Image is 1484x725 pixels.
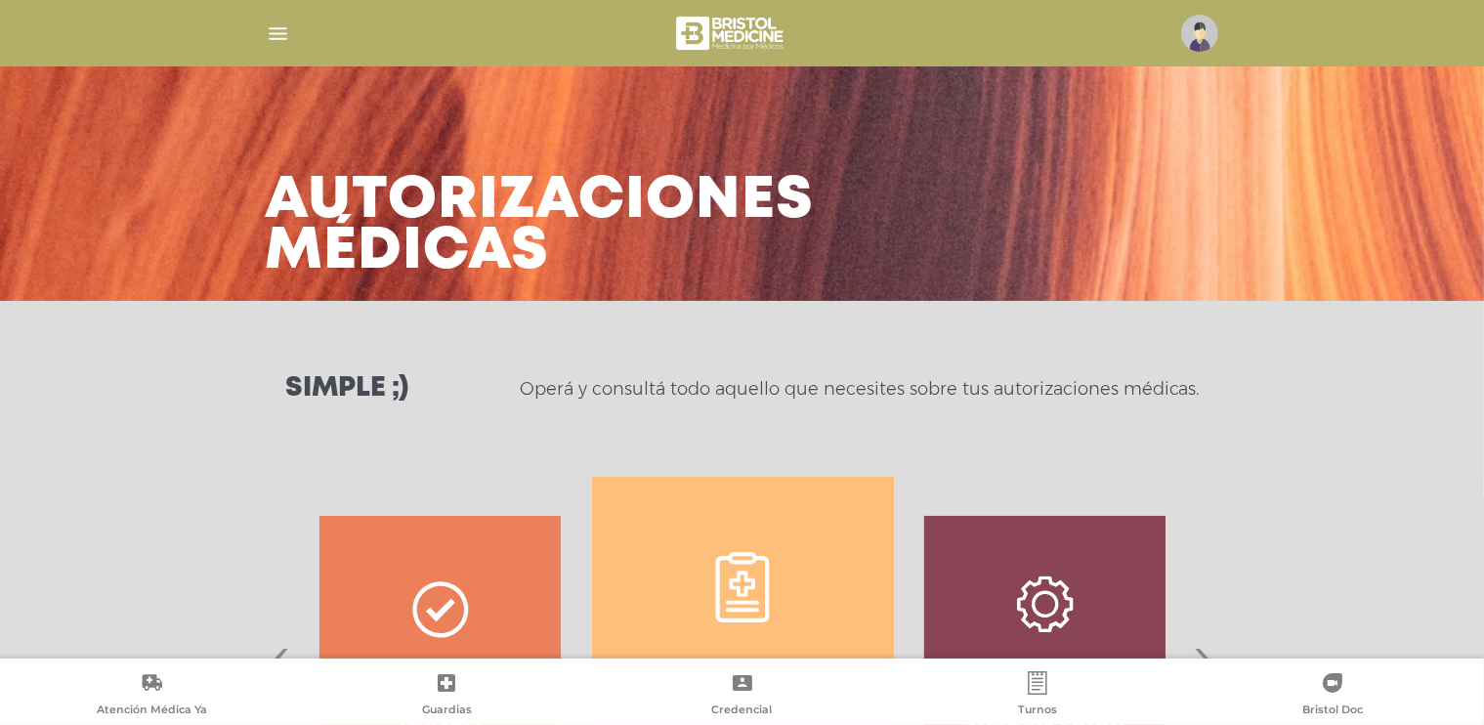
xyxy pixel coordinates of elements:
span: Turnos [1018,703,1057,720]
img: bristol-medicine-blanco.png [673,10,789,57]
span: Bristol Doc [1302,703,1363,720]
img: Cober_menu-lines-white.svg [266,21,290,46]
a: Credencial [594,671,889,721]
h3: Autorizaciones médicas [266,176,815,277]
span: Next [1189,619,1227,725]
a: Atención Médica Ya [4,671,299,721]
span: Guardias [422,703,472,720]
span: Previous [258,619,296,725]
a: Guardias [299,671,594,721]
span: Credencial [712,703,773,720]
h3: Simple ;) [285,375,408,403]
img: profile-placeholder.svg [1181,15,1218,52]
a: Bristol Doc [1185,671,1480,721]
span: Atención Médica Ya [97,703,207,720]
p: Operá y consultá todo aquello que necesites sobre tus autorizaciones médicas. [520,377,1199,401]
a: Turnos [890,671,1185,721]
